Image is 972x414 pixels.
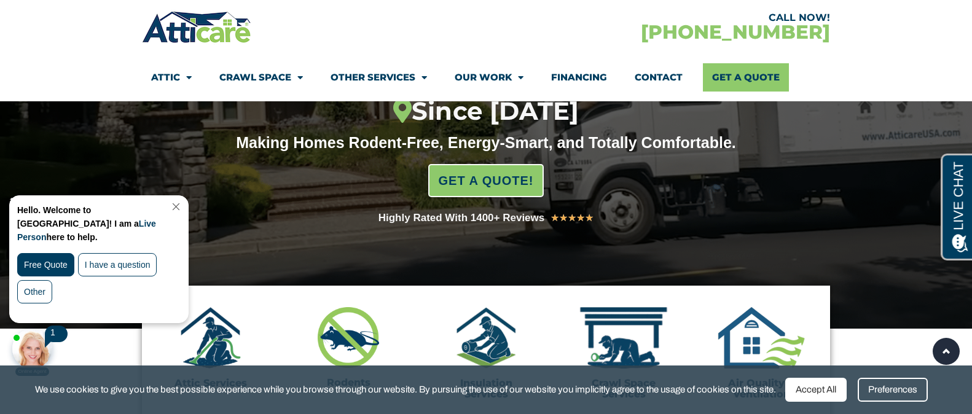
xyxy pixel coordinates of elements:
nav: Menu [151,63,821,92]
i: ★ [551,210,559,226]
div: Highly Rated With 1400+ Reviews [378,209,545,227]
a: Other Services [331,63,427,92]
a: Financing [551,63,607,92]
span: Opens a chat window [30,10,99,25]
a: Our Work [455,63,523,92]
iframe: Chat Invitation [6,192,203,377]
div: Preferences [858,378,928,402]
div: 5/5 [551,210,594,226]
div: Making Homes Rodent-Free, Energy-Smart, and Totally Comfortable. [213,133,759,152]
a: Get A Quote [703,63,789,92]
div: Since [DATE] [90,96,882,126]
i: ★ [559,210,568,226]
a: Attic [151,63,192,92]
a: Contact [635,63,683,92]
span: GET A QUOTE! [439,168,534,193]
div: CALL NOW! [486,13,830,23]
i: ★ [585,210,594,226]
a: Crawl Space [219,63,303,92]
a: GET A QUOTE! [428,164,544,197]
i: ★ [568,210,576,226]
h1: Professional Attic & Crawl Space Services [90,57,882,126]
span: We use cookies to give you the best possible experience while you browse through our website. By ... [35,382,776,397]
div: Accept All [785,378,847,402]
i: ★ [576,210,585,226]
